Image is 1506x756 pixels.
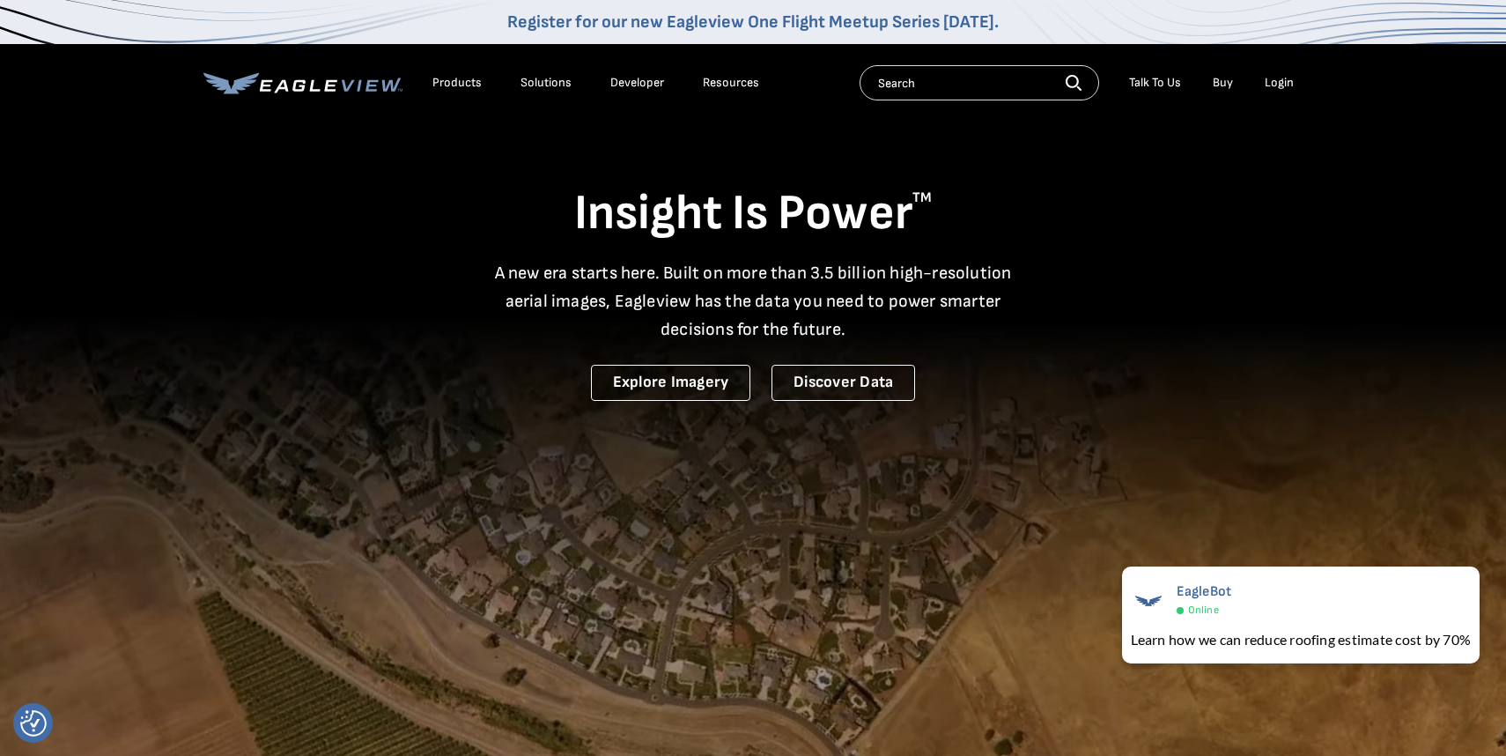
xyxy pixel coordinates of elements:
div: Solutions [520,75,572,91]
button: Consent Preferences [20,710,47,737]
h1: Insight Is Power [203,183,1303,245]
input: Search [860,65,1099,100]
div: Login [1265,75,1294,91]
a: Developer [610,75,664,91]
a: Register for our new Eagleview One Flight Meetup Series [DATE]. [507,11,999,33]
sup: TM [912,189,932,206]
a: Explore Imagery [591,365,751,401]
div: Learn how we can reduce roofing estimate cost by 70% [1131,629,1471,650]
span: EagleBot [1177,583,1232,600]
div: Products [432,75,482,91]
img: EagleBot [1131,583,1166,619]
a: Buy [1213,75,1233,91]
div: Resources [703,75,759,91]
img: Revisit consent button [20,710,47,737]
a: Discover Data [771,365,915,401]
span: Online [1188,604,1219,617]
p: A new era starts here. Built on more than 3.5 billion high-resolution aerial images, Eagleview ha... [484,259,1022,344]
div: Talk To Us [1129,75,1181,91]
